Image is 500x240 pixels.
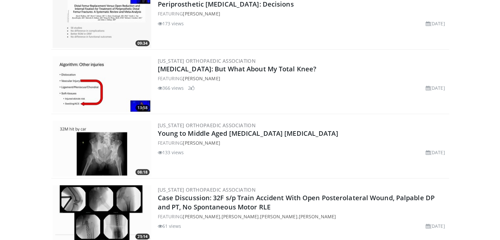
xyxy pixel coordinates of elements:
[158,222,181,229] li: 61 views
[158,139,448,146] div: FEATURING
[135,169,150,175] span: 08:18
[135,105,150,110] span: 13:58
[135,233,150,239] span: 23:14
[183,213,220,219] a: [PERSON_NAME]
[53,56,151,112] a: 13:58
[260,213,297,219] a: [PERSON_NAME]
[158,20,184,27] li: 173 views
[158,84,184,91] li: 366 views
[426,84,445,91] li: [DATE]
[183,139,220,146] a: [PERSON_NAME]
[158,75,448,82] div: FEATURING
[183,75,220,81] a: [PERSON_NAME]
[53,121,151,177] img: ea7a5bef-3edd-4cde-b89c-d6ab066d6991.300x170_q85_crop-smart_upscale.jpg
[158,122,256,128] a: [US_STATE] Orthopaedic Association
[53,121,151,177] a: 08:18
[158,186,256,193] a: [US_STATE] Orthopaedic Association
[158,149,184,156] li: 133 views
[426,222,445,229] li: [DATE]
[222,213,259,219] a: [PERSON_NAME]
[158,57,256,64] a: [US_STATE] Orthopaedic Association
[135,40,150,46] span: 09:34
[299,213,336,219] a: [PERSON_NAME]
[158,10,448,17] div: FEATURING
[426,20,445,27] li: [DATE]
[158,213,448,220] div: FEATURING , , ,
[183,11,220,17] a: [PERSON_NAME]
[158,129,338,137] a: Young to Middle Aged [MEDICAL_DATA] [MEDICAL_DATA]
[188,84,195,91] li: 2
[158,193,435,211] a: Case Discussion: 32F s/p Train Accident With Open Posterolateral Wound, Palpable DP and PT, No Sp...
[53,56,151,112] img: 996f2e35-8113-4c7b-9ef4-e872bf998f25.300x170_q85_crop-smart_upscale.jpg
[426,149,445,156] li: [DATE]
[158,64,317,73] a: [MEDICAL_DATA]: But What About My Total Knee?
